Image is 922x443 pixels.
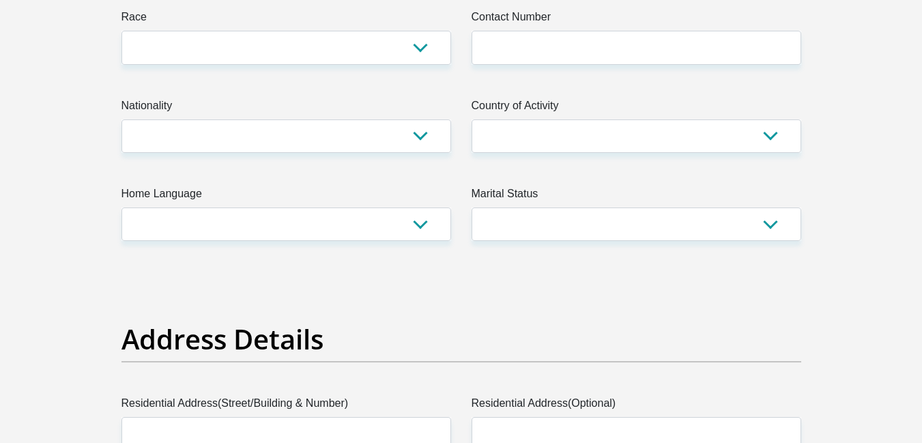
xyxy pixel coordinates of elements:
[121,186,451,208] label: Home Language
[472,9,801,31] label: Contact Number
[121,323,801,356] h2: Address Details
[472,98,801,119] label: Country of Activity
[472,31,801,64] input: Contact Number
[472,186,801,208] label: Marital Status
[121,395,451,417] label: Residential Address(Street/Building & Number)
[121,9,451,31] label: Race
[121,98,451,119] label: Nationality
[472,395,801,417] label: Residential Address(Optional)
